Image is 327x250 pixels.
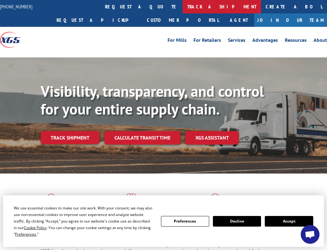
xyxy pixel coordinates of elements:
img: xgs-icon-focused-on-flooring-red [123,194,137,210]
div: Domain: [DOMAIN_NAME] [16,16,69,21]
div: v 4.0.25 [18,10,31,15]
a: For Retailers [194,38,221,45]
span: Cookie Policy [24,225,47,230]
img: tab_domain_overview_orange.svg [17,36,22,41]
a: Advantages [252,38,278,45]
img: tab_keywords_by_traffic_grey.svg [62,36,67,41]
a: Services [228,38,245,45]
a: Resources [285,38,307,45]
img: logo_orange.svg [10,10,15,15]
div: Keywords by Traffic [69,37,105,41]
a: Calculate transit time [104,131,180,145]
a: Customer Portal [142,13,224,27]
img: xgs-icon-total-supply-chain-intelligence-red [41,194,60,210]
a: Open chat [301,225,319,244]
span: Preferences [15,232,36,237]
a: Track shipment [41,131,99,144]
img: xgs-icon-flagship-distribution-model-red [204,194,226,210]
button: Preferences [161,216,209,227]
img: website_grey.svg [10,16,15,21]
div: Domain Overview [24,37,56,41]
a: Request a pickup [52,13,142,27]
b: Visibility, transparency, and control for your entire supply chain. [41,81,264,119]
a: For Mills [168,38,187,45]
a: Join Our Team [254,13,327,27]
button: Decline [213,216,261,227]
div: We use essential cookies to make our site work. With your consent, we may also use non-essential ... [14,205,153,238]
a: XGS ASSISTANT [185,131,239,145]
a: About [314,38,327,45]
button: Accept [265,216,313,227]
a: Agent [224,13,254,27]
div: Cookie Consent Prompt [3,195,324,247]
